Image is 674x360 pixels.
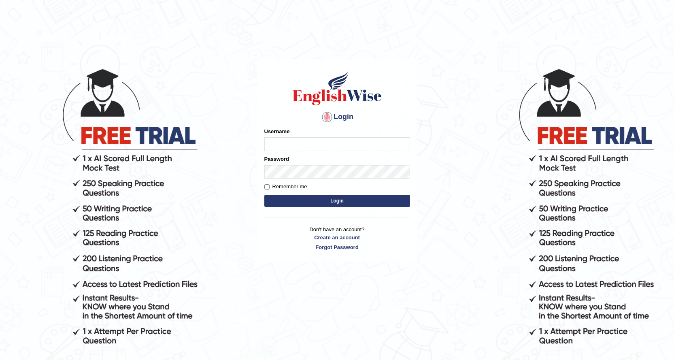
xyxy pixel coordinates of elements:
h4: Login [264,111,410,124]
img: Logo of English Wise sign in for intelligent practice with AI [291,70,383,107]
label: Username [264,128,290,135]
p: Don't have an account? [264,226,410,251]
input: Remember me [264,184,270,190]
a: Create an account [264,234,410,241]
a: Forgot Password [264,243,410,251]
label: Password [264,155,289,163]
label: Remember me [264,183,307,191]
button: Login [264,195,410,207]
